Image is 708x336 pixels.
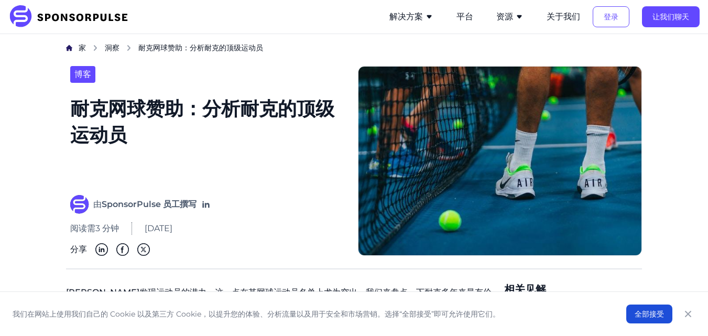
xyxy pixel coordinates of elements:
a: 洞察 [105,42,119,53]
button: 平台 [456,10,473,23]
a: 在 LinkedIn 上关注 [201,199,211,210]
a: 家 [79,42,86,53]
img: Facebook [116,243,129,256]
a: 登录 [593,12,629,21]
img: 图片由 Hermes Rivera 提供，来自 Unsplash [358,66,642,256]
img: 赞助商脉搏 [8,5,136,28]
button: 资源 [496,10,524,23]
font: SponsorPulse 员工撰写 [102,199,197,209]
img: 领英 [95,243,108,256]
font: 耐克网球赞助：分析耐克的顶级运动员 [70,97,334,146]
a: 让我们聊天 [642,12,700,21]
font: [DATE] [145,223,172,233]
button: 解决方案 [389,10,433,23]
a: 平台 [456,12,473,21]
img: 家 [66,45,72,51]
font: 家 [79,43,86,52]
img: SponsorPulse 员工 [70,195,89,214]
font: 洞察 [105,43,119,52]
font: 3 [95,223,100,233]
a: 博客 [70,66,95,83]
font: 资源 [496,12,513,21]
a: 关于我们 [547,12,580,21]
button: 让我们聊天 [642,6,700,27]
button: 登录 [593,6,629,27]
font: 博客 [74,69,91,79]
button: 关于我们 [547,10,580,23]
font: [PERSON_NAME]发现运动员的潜力，这一点在其网球运动员名单上尤为突出。我们来盘点一下耐克多年来最有价值的网球运动员。 [66,287,492,310]
img: 右箭头 [126,45,132,51]
font: 解决方案 [389,12,423,21]
img: 右箭头 [92,45,99,51]
img: 叽叽喳喳 [137,243,150,256]
font: 由 [93,199,102,209]
font: 登录 [604,12,618,21]
font: 相关见解 [504,283,546,296]
font: 分享 [70,244,87,254]
font: 我们在网站上使用我们自己的 Cookie 以及第三方 Cookie，以提升您的体验、分析流量以及用于安全和市场营销。选择“全部接受”即可允许使用它们。 [13,309,500,319]
font: 分钟 [102,223,119,233]
font: 耐克网球赞助：分析耐克的顶级运动员 [138,43,263,52]
font: 全部接受 [635,309,664,319]
button: 关闭 [681,307,695,321]
button: 全部接受 [626,305,672,323]
font: 阅读需 [70,223,95,233]
font: 让我们聊天 [652,12,689,21]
